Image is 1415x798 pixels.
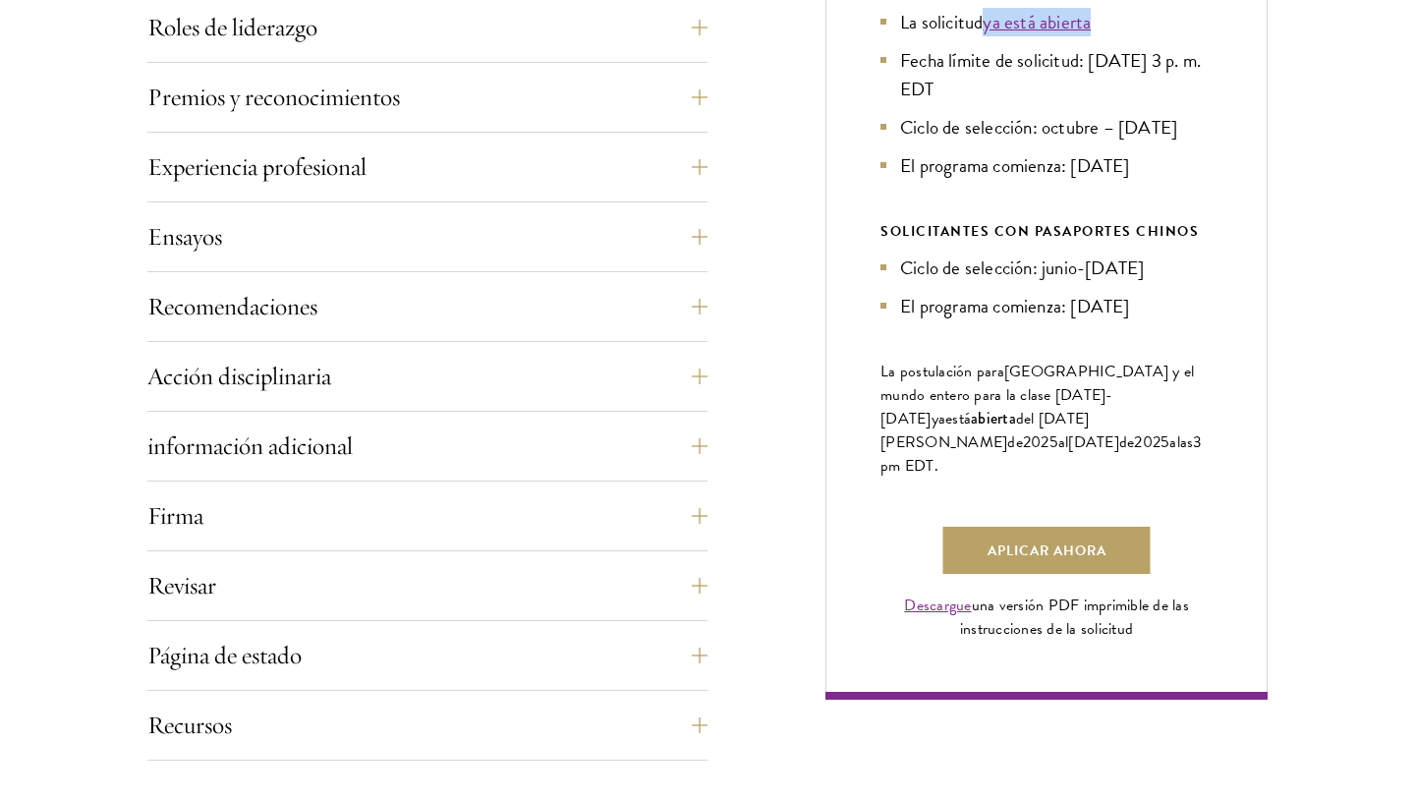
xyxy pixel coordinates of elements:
[147,500,203,531] font: Firma
[147,640,302,670] font: Página de estado
[147,4,707,51] button: Roles de liderazgo
[147,213,707,260] button: Ensayos
[147,221,222,252] font: Ensayos
[900,151,1130,180] font: El programa comienza: [DATE]
[147,430,353,461] font: información adicional
[1023,430,1058,454] font: 2025
[147,82,400,112] font: Premios y reconocimientos
[147,492,707,540] button: Firma
[147,143,707,191] button: Experiencia profesional
[1177,430,1194,454] font: las
[880,407,1089,454] font: del [DATE][PERSON_NAME]
[900,46,1201,103] font: Fecha límite de solicitud: [DATE] 3 p. m. EDT
[147,151,367,182] font: Experiencia profesional
[1134,430,1169,454] font: 2025
[880,430,1203,478] font: 3 pm EDT.
[988,541,1106,561] font: Aplicar ahora
[900,8,983,36] font: La solicitud
[147,291,317,321] font: Recomendaciones
[880,221,1199,242] font: SOLICITANTES CON PASAPORTES CHINOS
[960,594,1189,641] font: una versión PDF imprimible de las instrucciones de la solicitud
[147,12,317,42] font: Roles de liderazgo
[971,407,1016,429] font: abierta
[900,113,1177,142] font: Ciclo de selección: octubre – [DATE]
[945,407,971,430] font: está
[147,562,707,609] button: Revisar
[147,74,707,121] button: Premios y reconocimientos
[932,407,946,430] font: ya
[1007,430,1023,454] font: de
[943,527,1151,574] a: Aplicar ahora
[880,360,1194,430] font: [GEOGRAPHIC_DATA] y el mundo entero para la clase [DATE]-[DATE]
[147,423,707,470] button: información adicional
[1169,430,1176,454] font: a
[900,292,1130,320] font: El programa comienza: [DATE]
[983,8,1091,36] a: ya está abierta
[147,702,707,749] button: Recursos
[147,283,707,330] button: Recomendaciones
[147,710,232,740] font: Recursos
[147,570,216,600] font: Revisar
[1068,430,1119,454] font: [DATE]
[880,360,1004,383] font: La postulación para
[904,594,971,617] a: Descargue
[147,632,707,679] button: Página de estado
[1058,430,1069,454] font: al
[1119,430,1135,454] font: de
[900,254,1144,282] font: Ciclo de selección: junio-[DATE]
[147,353,707,400] button: Acción disciplinaria
[147,361,331,391] font: Acción disciplinaria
